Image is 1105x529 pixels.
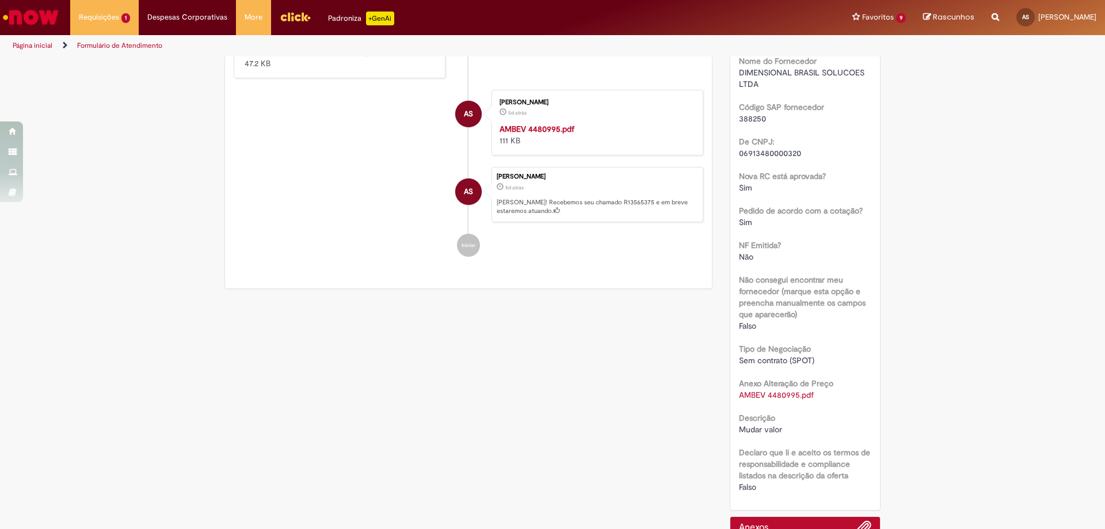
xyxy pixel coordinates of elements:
img: click_logo_yellow_360x200.png [280,8,311,25]
span: [PERSON_NAME] [1038,12,1096,22]
a: Rascunhos [923,12,974,23]
div: 111 KB [500,123,691,146]
span: 06913480000320 [739,148,801,158]
span: AS [1022,13,1029,21]
div: Alan Gomes Soares [455,101,482,127]
a: Página inicial [13,41,52,50]
span: Falso [739,482,756,492]
div: [PERSON_NAME] [500,99,691,106]
div: Padroniza [328,12,394,25]
span: 388250 [739,113,766,124]
b: Descrição [739,413,775,423]
b: Declaro que li e aceito os termos de responsabilidade e compliance listados na descrição da oferta [739,447,870,481]
span: Despesas Corporativas [147,12,227,23]
b: NF Emitida? [739,240,781,250]
p: +GenAi [366,12,394,25]
span: AS [464,178,473,205]
span: Falso [739,321,756,331]
b: Nome do Fornecedor [739,56,817,66]
span: DIMENSIONAL BRASIL SOLUCOES LTDA [739,67,867,89]
b: Pedido de acordo com a cotação? [739,205,863,216]
span: Não [739,252,753,262]
span: 5d atrás [508,109,527,116]
span: AS [464,100,473,128]
b: Tipo de Negociação [739,344,811,354]
b: De CNPJ: [739,136,774,147]
time: 25/09/2025 09:23:57 [508,109,527,116]
span: Requisições [79,12,119,23]
a: Download de AMBEV 4480995.pdf [739,390,814,400]
img: ServiceNow [1,6,60,29]
p: [PERSON_NAME]! Recebemos seu chamado R13565375 e em breve estaremos atuando. [497,198,697,216]
span: 9 [896,13,906,23]
span: Rascunhos [933,12,974,22]
b: Não consegui encontrar meu fornecedor (marque esta opção e preencha manualmente os campos que apa... [739,275,866,319]
div: 47.2 KB [245,46,436,69]
a: Formulário de Atendimento [77,41,162,50]
b: Nova RC está aprovada? [739,171,826,181]
ul: Trilhas de página [9,35,728,56]
span: More [245,12,262,23]
div: [PERSON_NAME] [497,173,697,180]
span: Favoritos [862,12,894,23]
li: Alan Gomes Soares [234,167,703,222]
b: Código SAP fornecedor [739,102,824,112]
span: Mudar valor [739,424,782,435]
span: Sem contrato (SPOT) [739,355,814,366]
time: 25/09/2025 09:24:01 [505,184,524,191]
span: Sim [739,182,752,193]
a: AMBEV 4480995.pdf [500,124,574,134]
span: 1 [121,13,130,23]
div: Alan Gomes Soares [455,178,482,205]
span: 5d atrás [505,184,524,191]
b: Anexo Alteração de Preço [739,378,833,389]
span: Sim [739,217,752,227]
